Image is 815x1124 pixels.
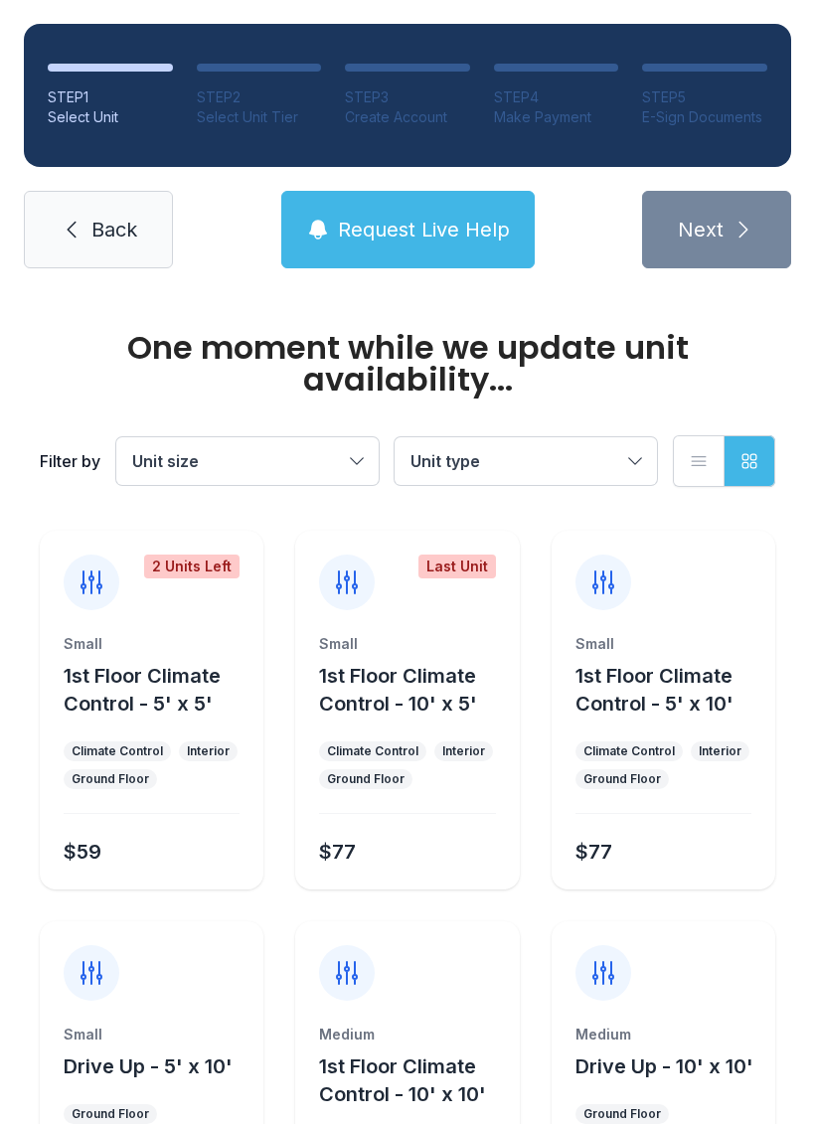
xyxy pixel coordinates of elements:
[583,743,675,759] div: Climate Control
[72,743,163,759] div: Climate Control
[72,1106,149,1122] div: Ground Floor
[64,1054,233,1078] span: Drive Up - 5' x 10'
[583,771,661,787] div: Ground Floor
[395,437,657,485] button: Unit type
[91,216,137,243] span: Back
[64,1025,240,1044] div: Small
[319,1054,486,1106] span: 1st Floor Climate Control - 10' x 10'
[48,87,173,107] div: STEP 1
[494,87,619,107] div: STEP 4
[319,838,356,866] div: $77
[575,1052,753,1080] button: Drive Up - 10' x 10'
[642,107,767,127] div: E-Sign Documents
[410,451,480,471] span: Unit type
[40,332,775,396] div: One moment while we update unit availability...
[319,662,511,718] button: 1st Floor Climate Control - 10' x 5'
[132,451,199,471] span: Unit size
[64,1052,233,1080] button: Drive Up - 5' x 10'
[64,664,221,716] span: 1st Floor Climate Control - 5' x 5'
[64,838,101,866] div: $59
[345,107,470,127] div: Create Account
[418,555,496,578] div: Last Unit
[575,1054,753,1078] span: Drive Up - 10' x 10'
[40,449,100,473] div: Filter by
[678,216,724,243] span: Next
[64,662,255,718] button: 1st Floor Climate Control - 5' x 5'
[319,1052,511,1108] button: 1st Floor Climate Control - 10' x 10'
[319,1025,495,1044] div: Medium
[64,634,240,654] div: Small
[345,87,470,107] div: STEP 3
[642,87,767,107] div: STEP 5
[319,664,477,716] span: 1st Floor Climate Control - 10' x 5'
[575,1025,751,1044] div: Medium
[699,743,741,759] div: Interior
[575,662,767,718] button: 1st Floor Climate Control - 5' x 10'
[116,437,379,485] button: Unit size
[327,771,405,787] div: Ground Floor
[187,743,230,759] div: Interior
[338,216,510,243] span: Request Live Help
[72,771,149,787] div: Ground Floor
[197,107,322,127] div: Select Unit Tier
[442,743,485,759] div: Interior
[327,743,418,759] div: Climate Control
[575,634,751,654] div: Small
[494,107,619,127] div: Make Payment
[48,107,173,127] div: Select Unit
[144,555,240,578] div: 2 Units Left
[319,634,495,654] div: Small
[575,838,612,866] div: $77
[197,87,322,107] div: STEP 2
[583,1106,661,1122] div: Ground Floor
[575,664,733,716] span: 1st Floor Climate Control - 5' x 10'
